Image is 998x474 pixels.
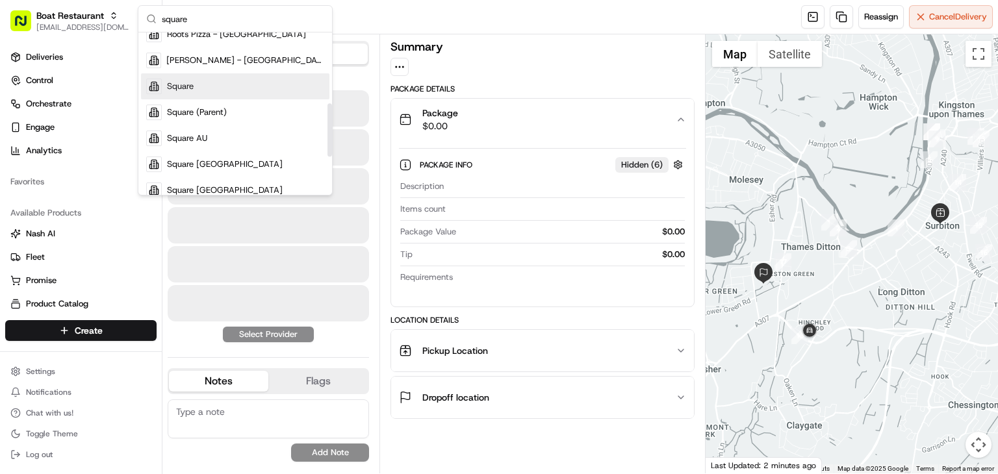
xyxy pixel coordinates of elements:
[138,32,332,195] div: Suggestions
[8,183,105,206] a: 📗Knowledge Base
[5,270,157,291] button: Promise
[923,123,940,140] div: 8
[44,124,213,137] div: Start new chat
[615,156,686,173] button: Hidden (6)
[418,249,685,260] div: $0.00
[422,119,458,132] span: $0.00
[888,219,904,236] div: 4
[166,55,324,66] span: [PERSON_NAME] - [GEOGRAPHIC_DATA]
[26,251,45,263] span: Fleet
[840,240,857,257] div: 3
[966,432,992,458] button: Map camera controls
[5,94,157,114] button: Orchestrate
[10,298,151,310] a: Product Catalog
[422,391,489,404] span: Dropoff location
[390,41,443,53] h3: Summary
[123,188,209,201] span: API Documentation
[400,226,456,238] span: Package Value
[5,293,157,314] button: Product Catalog
[5,140,157,161] a: Analytics
[10,251,151,263] a: Fleet
[26,145,62,156] span: Analytics
[129,220,157,230] span: Pylon
[400,271,453,283] span: Requirements
[5,171,157,192] div: Favorites
[26,51,63,63] span: Deliveries
[858,5,904,29] button: Reassign
[970,217,987,234] div: 15
[5,247,157,268] button: Fleet
[942,465,994,472] a: Report a map error
[390,315,695,325] div: Location Details
[44,137,164,147] div: We're available if you need us!
[26,75,53,86] span: Control
[5,47,157,68] a: Deliveries
[26,121,55,133] span: Engage
[391,140,694,306] div: Package$0.00
[821,214,838,231] div: 1
[5,404,157,422] button: Chat with us!
[26,98,71,110] span: Orchestrate
[5,445,157,464] button: Log out
[709,456,752,473] img: Google
[830,219,847,236] div: 2
[966,41,992,67] button: Toggle fullscreen view
[36,9,104,22] button: Boat Restaurant
[167,29,306,40] span: Roots Pizza - [GEOGRAPHIC_DATA]
[5,362,157,380] button: Settings
[838,465,908,472] span: Map data ©2025 Google
[221,128,237,143] button: Start new chat
[26,429,78,439] span: Toggle Theme
[13,124,36,147] img: 1736555255976-a54dd68f-1ca7-489b-9aae-adbdc363a1c4
[34,84,234,97] input: Got a question? Start typing here...
[975,244,992,261] div: 16
[92,219,157,230] a: Powered byPylon
[391,377,694,418] button: Dropoff location
[973,131,990,147] div: 13
[5,383,157,401] button: Notifications
[864,11,898,23] span: Reassign
[909,5,993,29] button: CancelDelivery
[921,151,938,168] div: 5
[169,371,268,392] button: Notes
[105,183,214,206] a: 💻API Documentation
[10,228,151,240] a: Nash AI
[758,41,822,67] button: Show satellite imagery
[268,371,368,392] button: Flags
[26,298,88,310] span: Product Catalog
[167,106,227,118] span: Square (Parent)
[400,203,446,215] span: Items count
[774,253,791,270] div: 17
[422,344,488,357] span: Pickup Location
[621,159,663,171] span: Hidden ( 6 )
[791,327,808,344] div: 18
[400,181,444,192] span: Description
[422,106,458,119] span: Package
[712,41,758,67] button: Show street map
[391,330,694,371] button: Pickup Location
[26,366,55,377] span: Settings
[13,52,237,73] p: Welcome 👋
[36,22,129,32] button: [EMAIL_ADDRESS][DOMAIN_NAME]
[167,184,283,196] span: Square [GEOGRAPHIC_DATA]
[400,249,413,260] span: Tip
[391,99,694,140] button: Package$0.00
[928,131,945,147] div: 9
[5,425,157,443] button: Toggle Theme
[162,6,324,32] input: Search...
[461,226,685,238] div: $0.00
[5,203,157,223] div: Available Products
[10,275,151,286] a: Promise
[390,84,695,94] div: Package Details
[26,228,55,240] span: Nash AI
[5,223,157,244] button: Nash AI
[26,449,53,460] span: Log out
[75,324,103,337] span: Create
[709,456,752,473] a: Open this area in Google Maps (opens a new window)
[167,132,207,144] span: Square AU
[916,465,934,472] a: Terms (opens in new tab)
[967,128,984,145] div: 10
[949,174,966,191] div: 14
